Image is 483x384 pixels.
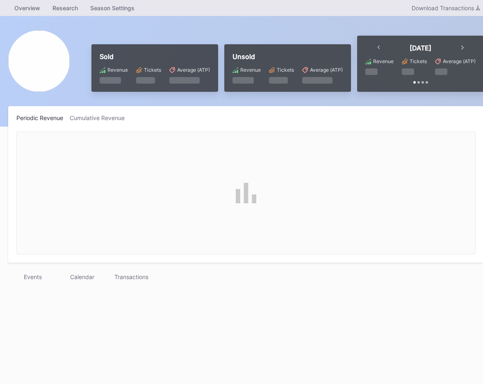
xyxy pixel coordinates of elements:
div: Download Transactions [412,5,480,11]
a: Overview [8,2,46,14]
div: Periodic Revenue [16,114,70,121]
div: Events [8,271,57,283]
div: Tickets [410,58,427,64]
div: Tickets [277,67,294,73]
a: Research [46,2,84,14]
div: Average (ATP) [177,67,210,73]
div: Average (ATP) [443,58,476,64]
div: [DATE] [410,44,431,52]
div: Sold [100,52,210,61]
div: Average (ATP) [310,67,343,73]
div: Calendar [57,271,107,283]
div: Revenue [107,67,128,73]
div: Transactions [107,271,156,283]
div: Unsold [232,52,343,61]
div: Revenue [373,58,394,64]
div: Cumulative Revenue [70,114,131,121]
a: Season Settings [84,2,141,14]
div: Revenue [240,67,261,73]
div: Tickets [144,67,161,73]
